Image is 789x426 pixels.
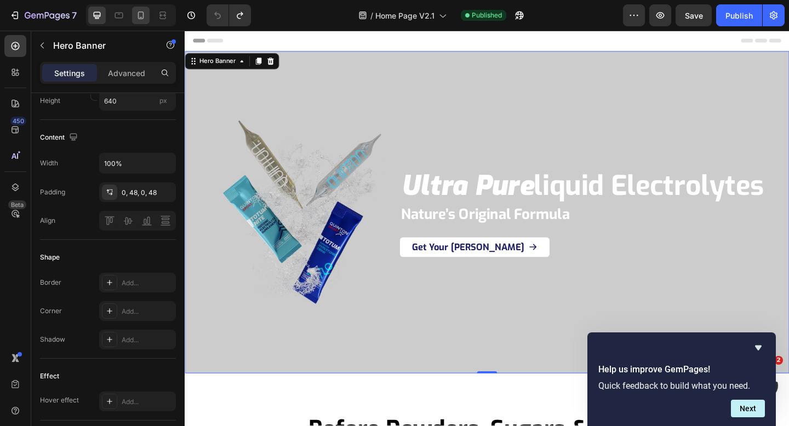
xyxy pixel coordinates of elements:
h2: Help us improve GemPages! [598,363,765,376]
div: Content [40,130,80,145]
button: Next question [731,400,765,417]
div: Border [40,278,61,287]
div: Add... [122,278,173,288]
p: Nature’s Original Formula [235,191,630,210]
i: ultra pure [235,149,380,189]
div: Align [40,216,55,226]
a: Get Your [PERSON_NAME] [234,225,397,246]
button: 7 [4,4,82,26]
div: 0, 48, 0, 48 [122,188,173,198]
div: Add... [122,397,173,407]
iframe: Design area [185,31,789,426]
div: Add... [122,335,173,345]
div: Hero Banner [14,28,58,38]
p: Get Your [PERSON_NAME] [247,229,369,242]
span: Save [685,11,703,20]
div: Effect [40,371,59,381]
span: Home Page V2.1 [375,10,434,21]
input: Auto [100,153,175,173]
span: / [370,10,373,21]
div: Help us improve GemPages! [598,341,765,417]
p: Advanced [108,67,145,79]
div: 450 [10,117,26,125]
p: Hero Banner [53,39,146,52]
button: Hide survey [752,341,765,354]
div: Beta [8,200,26,209]
div: Hover effect [40,395,79,405]
p: 7 [72,9,77,22]
p: Quick feedback to build what you need. [598,381,765,391]
div: Publish [725,10,753,21]
span: Published [472,10,502,20]
strong: liquid electrolytes [380,149,630,189]
p: Settings [54,67,85,79]
div: Corner [40,306,62,316]
div: Shadow [40,335,65,344]
button: Publish [716,4,762,26]
span: px [159,96,167,105]
div: Add... [122,307,173,316]
label: Height [40,96,60,106]
div: Shape [40,252,60,262]
div: Width [40,158,58,168]
div: Undo/Redo [207,4,251,26]
div: Padding [40,187,65,197]
button: Save [676,4,712,26]
span: 2 [774,356,783,365]
input: px [99,91,176,111]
